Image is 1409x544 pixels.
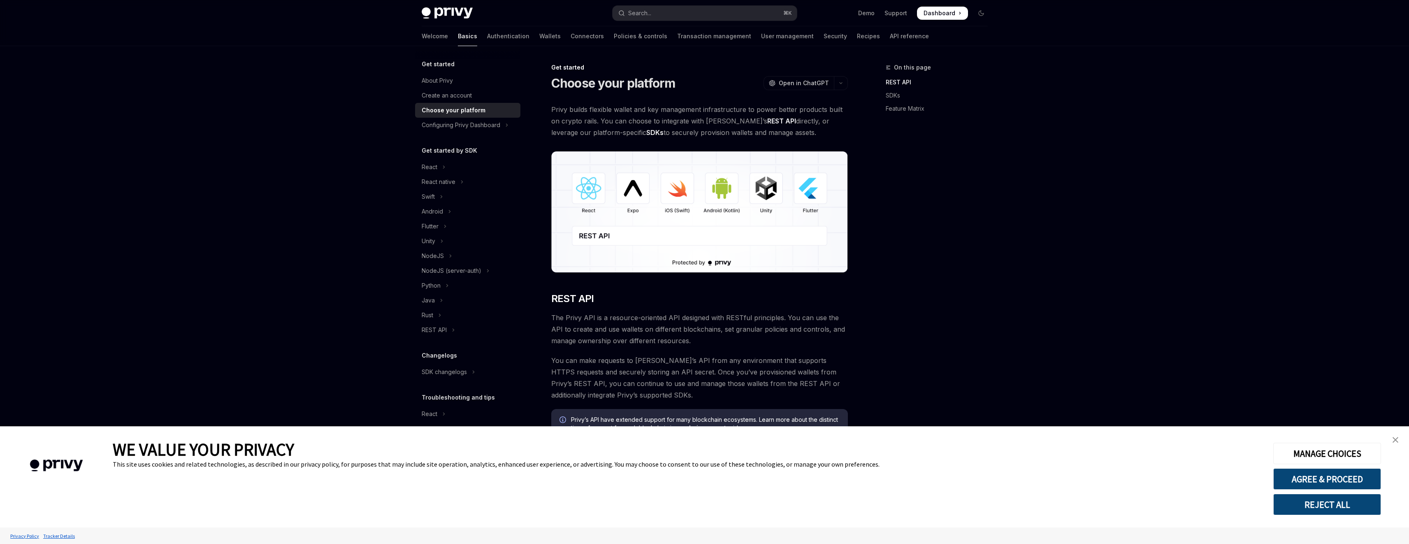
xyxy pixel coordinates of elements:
[1273,443,1381,464] button: MANAGE CHOICES
[422,295,435,305] div: Java
[422,251,444,261] div: NodeJS
[1273,468,1381,490] button: AGREE & PROCEED
[559,416,568,425] svg: Info
[1273,494,1381,515] button: REJECT ALL
[917,7,968,20] a: Dashboard
[551,151,848,272] img: images/Platform2.png
[415,88,520,103] a: Create an account
[415,407,520,421] button: Toggle React section
[415,249,520,263] button: Toggle NodeJS section
[12,448,100,484] img: company logo
[677,26,751,46] a: Transaction management
[857,26,880,46] a: Recipes
[890,26,929,46] a: API reference
[415,421,520,436] a: Using LLMs
[415,234,520,249] button: Toggle Unity section
[764,76,834,90] button: Open in ChatGPT
[415,263,520,278] button: Toggle NodeJS (server-auth) section
[886,89,994,102] a: SDKs
[783,10,792,16] span: ⌘ K
[422,91,472,100] div: Create an account
[415,160,520,174] button: Toggle React section
[975,7,988,20] button: Toggle dark mode
[415,365,520,379] button: Toggle SDK changelogs section
[539,26,561,46] a: Wallets
[571,416,840,432] span: Privy’s API have extended support for many blockchain ecosystems. Learn more about the distinct t...
[422,207,443,216] div: Android
[422,236,435,246] div: Unity
[422,221,439,231] div: Flutter
[415,278,520,293] button: Toggle Python section
[41,529,77,543] a: Tracker Details
[924,9,955,17] span: Dashboard
[422,424,452,434] div: Using LLMs
[886,76,994,89] a: REST API
[422,177,455,187] div: React native
[884,9,907,17] a: Support
[422,325,447,335] div: REST API
[415,118,520,133] button: Toggle Configuring Privy Dashboard section
[458,26,477,46] a: Basics
[779,79,829,87] span: Open in ChatGPT
[113,460,1261,468] div: This site uses cookies and related technologies, as described in our privacy policy, for purposes...
[422,367,467,377] div: SDK changelogs
[571,26,604,46] a: Connectors
[415,189,520,204] button: Toggle Swift section
[422,26,448,46] a: Welcome
[422,59,455,69] h5: Get started
[422,120,500,130] div: Configuring Privy Dashboard
[858,9,875,17] a: Demo
[415,174,520,189] button: Toggle React native section
[646,128,664,137] strong: SDKs
[551,312,848,346] span: The Privy API is a resource-oriented API designed with RESTful principles. You can use the API to...
[422,409,437,419] div: React
[551,63,848,72] div: Get started
[767,117,796,125] strong: REST API
[113,439,294,460] span: WE VALUE YOUR PRIVACY
[415,293,520,308] button: Toggle Java section
[422,192,435,202] div: Swift
[422,105,485,115] div: Choose your platform
[551,292,594,305] span: REST API
[415,103,520,118] a: Choose your platform
[422,281,441,291] div: Python
[8,529,41,543] a: Privacy Policy
[415,219,520,234] button: Toggle Flutter section
[415,73,520,88] a: About Privy
[422,76,453,86] div: About Privy
[551,76,675,91] h1: Choose your platform
[761,26,814,46] a: User management
[886,102,994,115] a: Feature Matrix
[422,146,477,156] h5: Get started by SDK
[422,351,457,360] h5: Changelogs
[551,355,848,401] span: You can make requests to [PERSON_NAME]’s API from any environment that supports HTTPS requests an...
[415,323,520,337] button: Toggle REST API section
[415,308,520,323] button: Toggle Rust section
[614,26,667,46] a: Policies & controls
[1387,432,1404,448] a: close banner
[685,424,726,432] a: chain support
[551,104,848,138] span: Privy builds flexible wallet and key management infrastructure to power better products built on ...
[422,266,481,276] div: NodeJS (server-auth)
[422,310,433,320] div: Rust
[422,393,495,402] h5: Troubleshooting and tips
[824,26,847,46] a: Security
[487,26,529,46] a: Authentication
[422,162,437,172] div: React
[894,63,931,72] span: On this page
[1393,437,1398,443] img: close banner
[628,8,651,18] div: Search...
[422,7,473,19] img: dark logo
[613,6,797,21] button: Open search
[415,204,520,219] button: Toggle Android section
